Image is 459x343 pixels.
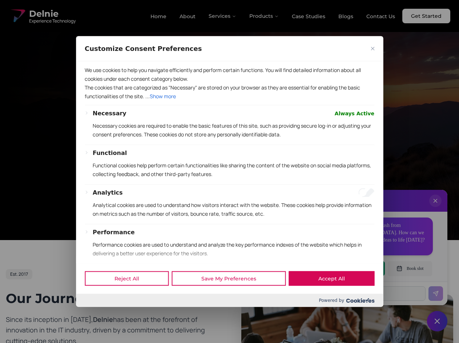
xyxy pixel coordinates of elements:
[93,228,135,236] button: Performance
[371,47,374,50] img: Close
[93,148,127,157] button: Functional
[85,271,169,286] button: Reject All
[335,109,374,117] span: Always Active
[93,161,374,178] p: Functional cookies help perform certain functionalities like sharing the content of the website o...
[85,83,374,100] p: The cookies that are categorized as "Necessary" are stored on your browser as they are essential ...
[85,65,374,83] p: We use cookies to help you navigate efficiently and perform certain functions. You will find deta...
[93,188,123,197] button: Analytics
[93,240,374,258] p: Performance cookies are used to understand and analyze the key performance indexes of the website...
[85,44,202,53] span: Customize Consent Preferences
[93,109,126,117] button: Necessary
[93,200,374,218] p: Analytical cookies are used to understand how visitors interact with the website. These cookies h...
[346,298,374,303] img: Cookieyes logo
[76,294,383,307] div: Powered by
[172,271,286,286] button: Save My Preferences
[289,271,374,286] button: Accept All
[150,92,176,100] button: Show more
[358,188,374,197] input: Enable Analytics
[93,121,374,139] p: Necessary cookies are required to enable the basic features of this site, such as providing secur...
